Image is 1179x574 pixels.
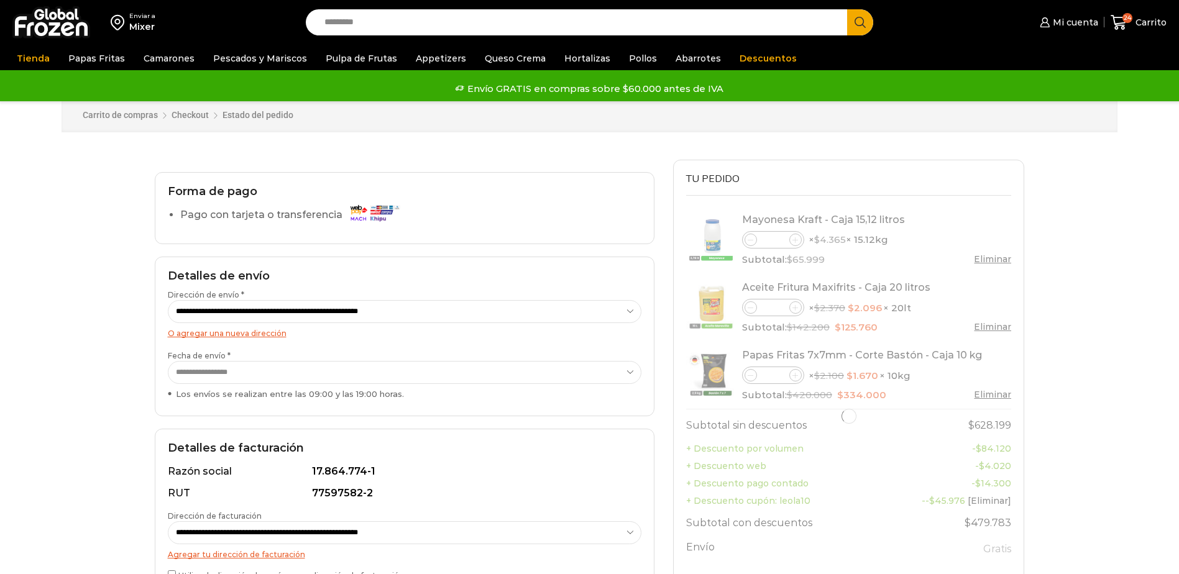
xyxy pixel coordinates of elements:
[1132,16,1167,29] span: Carrito
[129,12,155,20] div: Enviar a
[1122,13,1132,23] span: 24
[669,47,727,70] a: Abarrotes
[168,550,305,559] a: Agregar tu dirección de facturación
[168,486,310,501] div: RUT
[11,47,56,70] a: Tienda
[346,202,402,224] img: Pago con tarjeta o transferencia
[1037,10,1098,35] a: Mi cuenta
[137,47,201,70] a: Camarones
[733,47,803,70] a: Descuentos
[111,12,129,33] img: address-field-icon.svg
[1050,16,1098,29] span: Mi cuenta
[207,47,313,70] a: Pescados y Mariscos
[1111,8,1167,37] a: 24 Carrito
[312,486,634,501] div: 77597582-2
[686,172,740,186] span: Tu pedido
[168,521,641,544] select: Dirección de facturación
[168,329,287,338] a: O agregar una nueva dirección
[129,20,155,33] div: Mixer
[623,47,663,70] a: Pollos
[168,270,641,283] h2: Detalles de envío
[319,47,403,70] a: Pulpa de Frutas
[168,300,641,323] select: Dirección de envío *
[479,47,552,70] a: Queso Crema
[168,361,641,384] select: Fecha de envío * Los envíos se realizan entre las 09:00 y las 19:00 horas.
[168,388,641,400] div: Los envíos se realizan entre las 09:00 y las 19:00 horas.
[168,289,641,323] label: Dirección de envío *
[168,350,641,400] label: Fecha de envío *
[558,47,617,70] a: Hortalizas
[62,47,131,70] a: Papas Fritas
[847,9,873,35] button: Search button
[83,109,158,122] a: Carrito de compras
[168,185,641,199] h2: Forma de pago
[168,465,310,479] div: Razón social
[168,511,641,544] label: Dirección de facturación
[410,47,472,70] a: Appetizers
[168,442,641,455] h2: Detalles de facturación
[312,465,634,479] div: 17.864.774-1
[180,204,406,226] label: Pago con tarjeta o transferencia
